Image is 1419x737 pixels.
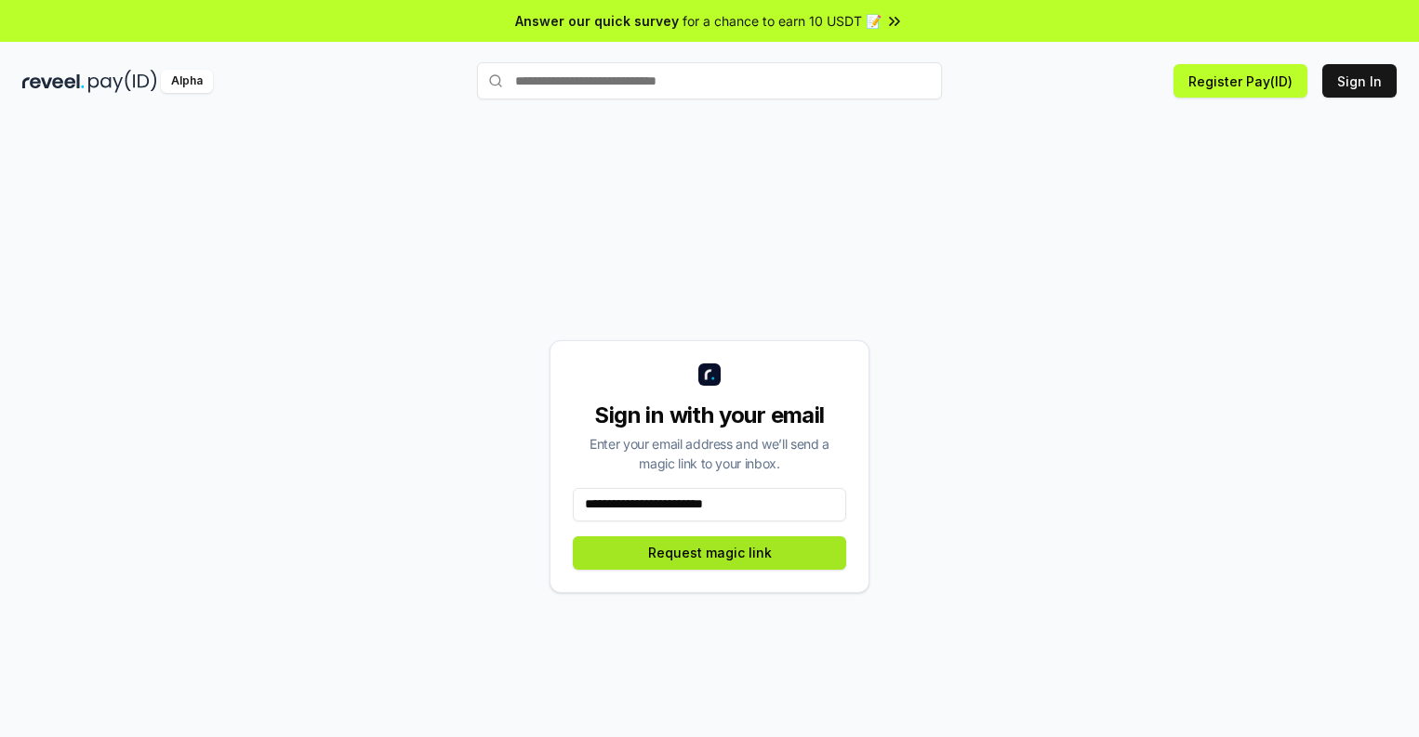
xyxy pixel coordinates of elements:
button: Sign In [1322,64,1397,98]
div: Alpha [161,70,213,93]
img: reveel_dark [22,70,85,93]
button: Request magic link [573,536,846,570]
div: Enter your email address and we’ll send a magic link to your inbox. [573,434,846,473]
img: pay_id [88,70,157,93]
span: for a chance to earn 10 USDT 📝 [683,11,882,31]
img: logo_small [698,363,721,386]
span: Answer our quick survey [515,11,679,31]
div: Sign in with your email [573,401,846,430]
button: Register Pay(ID) [1174,64,1307,98]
